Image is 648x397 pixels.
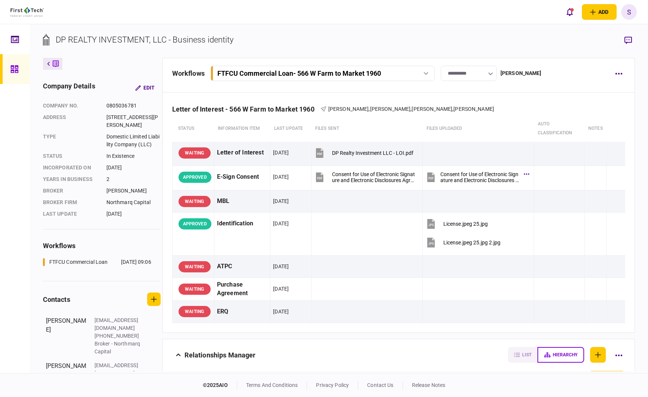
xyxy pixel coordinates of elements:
[179,284,211,295] div: WAITING
[273,308,289,315] div: [DATE]
[217,193,268,210] div: MBL
[314,144,413,161] button: DP Realty Investment LLC - LOI.pdf
[412,106,452,112] span: [PERSON_NAME]
[425,169,527,185] button: Consent for Use of Electronic Signature and Electronic Disclosures Agreement Editable.pdf
[410,106,412,112] span: ,
[217,169,268,185] div: E-Sign Consent
[585,116,607,142] th: notes
[43,81,95,94] div: company details
[106,210,161,218] div: [DATE]
[43,133,99,149] div: Type
[43,241,161,251] div: workflows
[106,187,161,195] div: [PERSON_NAME]
[43,113,99,129] div: address
[179,261,211,272] div: WAITING
[106,133,161,149] div: Domestic Limited Liability Company (LLC)
[129,81,161,94] button: Edit
[443,240,500,246] div: License.jpeg 25.jpg 2.jpg
[273,173,289,181] div: [DATE]
[106,175,161,183] div: 2
[46,316,87,356] div: [PERSON_NAME]
[211,66,435,81] button: FTFCU Commercial Loan- 566 W Farm to Market 1960
[270,116,311,142] th: last update
[412,382,446,388] a: release notes
[273,220,289,227] div: [DATE]
[43,102,99,110] div: company no.
[328,106,369,112] span: [PERSON_NAME]
[49,258,108,266] div: FTFCU Commercial Loan
[562,4,577,20] button: open notifications list
[589,371,625,385] button: reset
[94,316,143,332] div: [EMAIL_ADDRESS][DOMAIN_NAME]
[172,68,205,78] div: workflows
[43,210,99,218] div: last update
[273,285,289,293] div: [DATE]
[370,106,411,112] span: [PERSON_NAME]
[311,116,423,142] th: files sent
[106,113,161,129] div: [STREET_ADDRESS][PERSON_NAME]
[316,382,349,388] a: privacy policy
[203,381,237,389] div: © 2025 AIO
[453,106,494,112] span: [PERSON_NAME]
[179,196,211,207] div: WAITING
[94,332,143,340] div: [PHONE_NUMBER]
[537,347,584,363] button: hierarchy
[534,116,585,142] th: auto classification
[314,169,416,185] button: Consent for Use of Electronic Signature and Electronic Disclosures Agreement Editable.pdf
[10,7,44,17] img: client company logo
[106,102,161,110] div: 0805036781
[43,164,99,172] div: incorporated on
[246,382,298,388] a: terms and conditions
[185,347,256,363] div: Relationships Manager
[522,352,531,357] span: list
[94,340,143,356] div: Broker - Northmarq Capital
[273,197,289,205] div: [DATE]
[582,4,617,20] button: open adding identity options
[217,144,268,161] div: Letter of Interest
[43,175,99,183] div: years in business
[106,152,161,160] div: In Existence
[43,198,99,206] div: broker firm
[217,215,268,232] div: Identification
[440,171,520,183] div: Consent for Use of Electronic Signature and Electronic Disclosures Agreement Editable.pdf
[214,116,270,142] th: Information item
[106,164,161,172] div: [DATE]
[106,198,161,206] div: Northmarq Capital
[179,306,211,317] div: WAITING
[367,382,393,388] a: contact us
[217,303,268,320] div: ERQ
[500,69,542,77] div: [PERSON_NAME]
[273,149,289,156] div: [DATE]
[332,150,413,156] div: DP Realty Investment LLC - LOI.pdf
[172,105,320,113] div: Letter of Interest - 566 W Farm to Market 1960
[217,258,268,275] div: ATPC
[43,152,99,160] div: status
[172,116,214,142] th: status
[121,258,151,266] div: [DATE] 09:06
[423,116,534,142] th: Files uploaded
[425,234,500,251] button: License.jpeg 25.jpg 2.jpg
[369,106,370,112] span: ,
[273,263,289,270] div: [DATE]
[179,218,211,229] div: APPROVED
[332,171,416,183] div: Consent for Use of Electronic Signature and Electronic Disclosures Agreement Editable.pdf
[43,294,70,304] div: contacts
[43,258,151,266] a: FTFCU Commercial Loan[DATE] 09:06
[46,362,87,393] div: [PERSON_NAME]
[43,187,99,195] div: Broker
[94,362,143,377] div: [EMAIL_ADDRESS][DOMAIN_NAME]
[425,215,488,232] button: License.jpeg 25.jpg
[443,221,488,227] div: License.jpeg 25.jpg
[217,69,381,77] div: FTFCU Commercial Loan - 566 W Farm to Market 1960
[56,34,234,46] div: DP REALTY INVESTMENT, LLC - Business identity
[553,352,577,357] span: hierarchy
[621,4,637,20] button: S
[217,281,268,298] div: Purchase Agreement
[179,147,211,159] div: WAITING
[452,106,453,112] span: ,
[508,347,537,363] button: list
[179,172,211,183] div: APPROVED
